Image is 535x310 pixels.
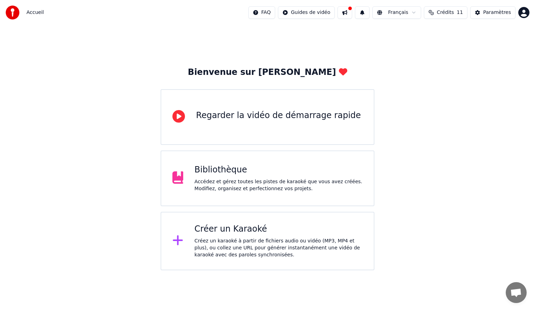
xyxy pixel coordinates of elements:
div: Ouvrir le chat [506,282,527,303]
button: Paramètres [470,6,515,19]
div: Bibliothèque [194,164,363,176]
span: Crédits [437,9,454,16]
div: Accédez et gérez toutes les pistes de karaoké que vous avez créées. Modifiez, organisez et perfec... [194,178,363,192]
div: Créez un karaoké à partir de fichiers audio ou vidéo (MP3, MP4 et plus), ou collez une URL pour g... [194,238,363,258]
div: Paramètres [483,9,511,16]
div: Créer un Karaoké [194,224,363,235]
img: youka [6,6,20,20]
nav: breadcrumb [26,9,44,16]
span: Accueil [26,9,44,16]
div: Bienvenue sur [PERSON_NAME] [188,67,347,78]
button: Crédits11 [424,6,467,19]
span: 11 [457,9,463,16]
button: FAQ [248,6,275,19]
button: Guides de vidéo [278,6,335,19]
div: Regarder la vidéo de démarrage rapide [196,110,361,121]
